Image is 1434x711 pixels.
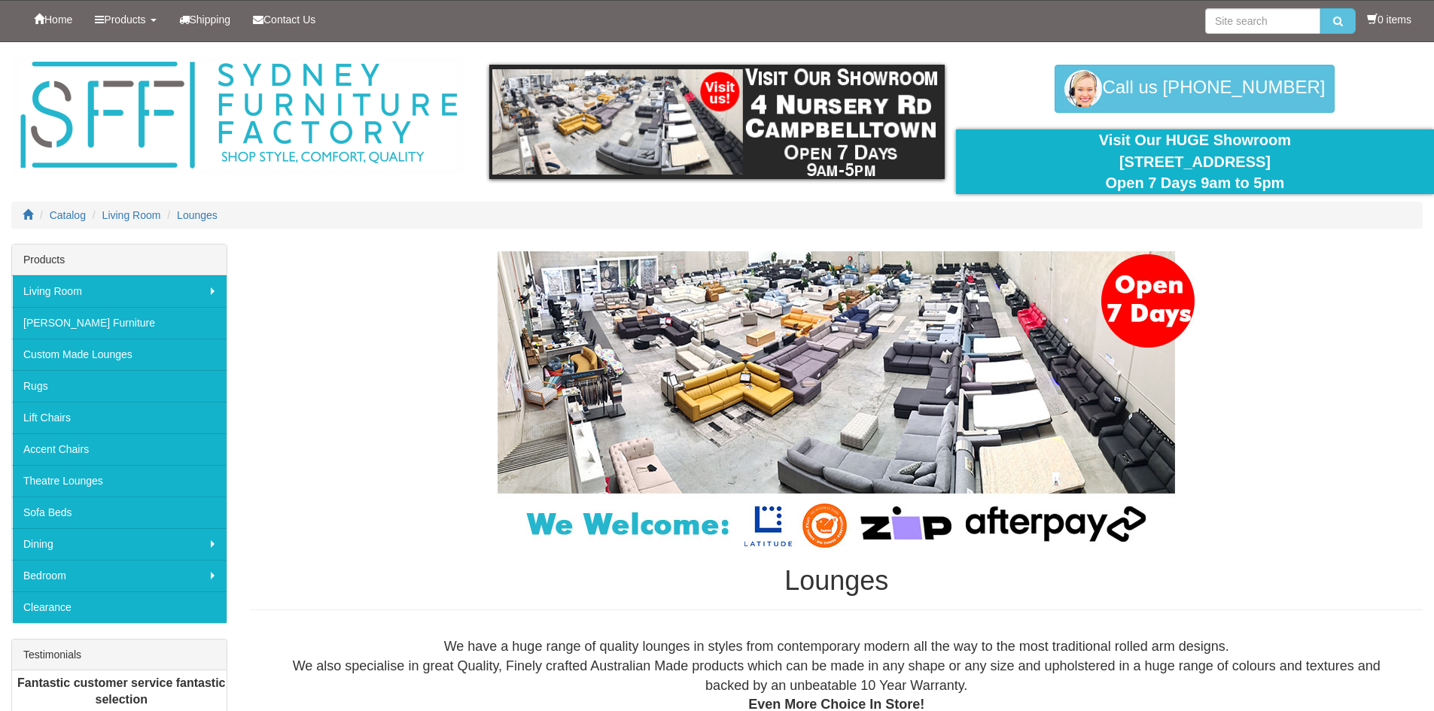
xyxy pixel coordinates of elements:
a: Contact Us [242,1,327,38]
a: Products [84,1,167,38]
img: Lounges [460,251,1213,551]
a: Living Room [102,209,161,221]
div: Testimonials [12,640,227,670]
a: Custom Made Lounges [12,339,227,370]
span: Home [44,14,72,26]
a: Theatre Lounges [12,465,227,497]
a: Sofa Beds [12,497,227,528]
a: Lounges [177,209,218,221]
a: Clearance [12,591,227,623]
div: Products [12,245,227,275]
input: Site search [1205,8,1320,34]
span: Shipping [190,14,231,26]
span: Contact Us [263,14,315,26]
li: 0 items [1367,12,1411,27]
div: Visit Our HUGE Showroom [STREET_ADDRESS] Open 7 Days 9am to 5pm [967,129,1423,194]
b: Fantastic customer service fantastic selection [17,676,226,706]
a: Catalog [50,209,86,221]
a: Dining [12,528,227,560]
a: [PERSON_NAME] Furniture [12,307,227,339]
a: Lift Chairs [12,402,227,433]
span: Products [104,14,145,26]
img: Sydney Furniture Factory [13,57,464,174]
a: Accent Chairs [12,433,227,465]
a: Living Room [12,275,227,307]
a: Home [23,1,84,38]
a: Bedroom [12,560,227,591]
a: Rugs [12,370,227,402]
h1: Lounges [250,566,1423,596]
a: Shipping [168,1,242,38]
img: showroom.gif [489,65,945,179]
